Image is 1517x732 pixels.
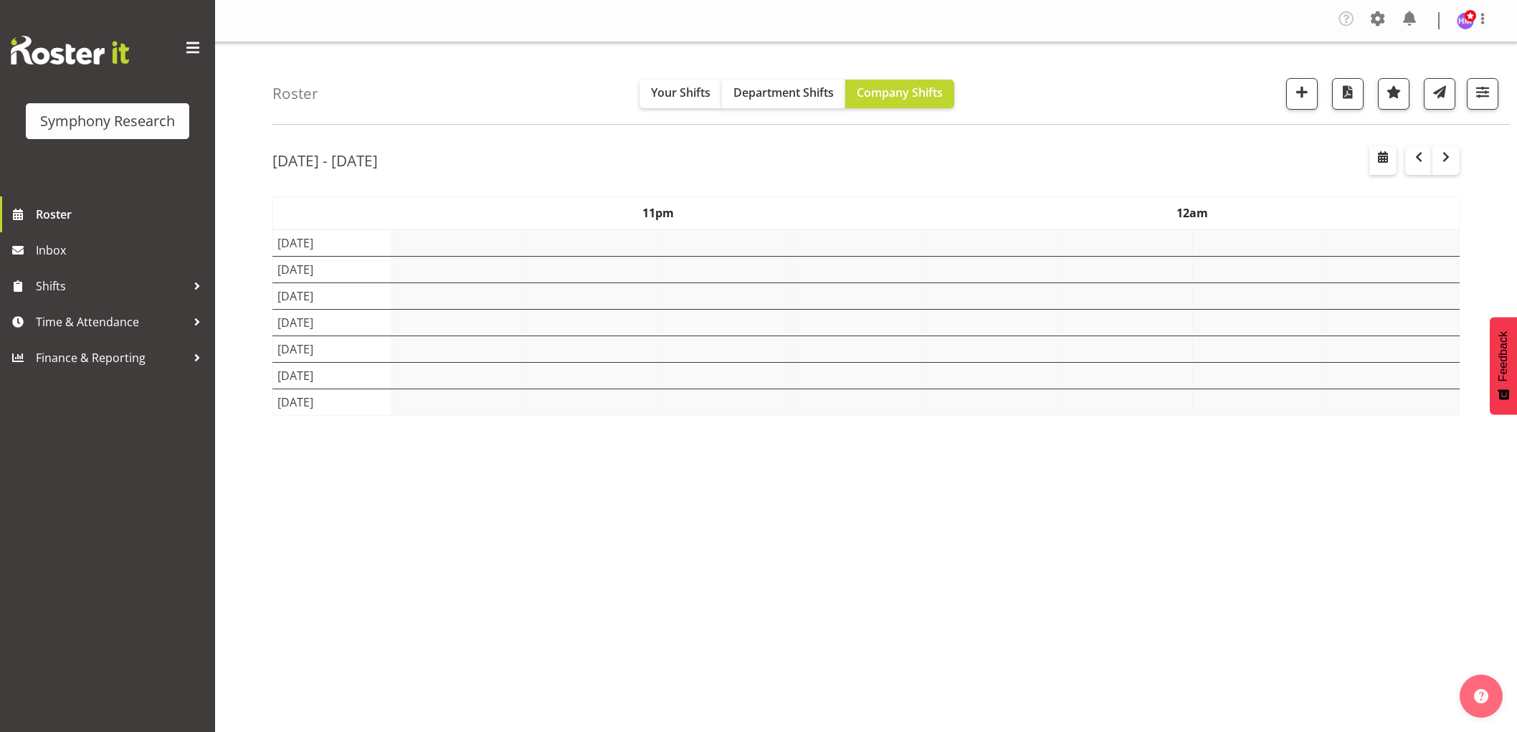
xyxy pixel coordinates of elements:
[273,363,392,389] td: [DATE]
[273,229,392,257] td: [DATE]
[1467,78,1498,110] button: Filter Shifts
[1490,317,1517,414] button: Feedback - Show survey
[1286,78,1318,110] button: Add a new shift
[1474,689,1488,703] img: help-xxl-2.png
[40,110,175,132] div: Symphony Research
[36,275,186,297] span: Shifts
[1497,331,1510,381] span: Feedback
[845,80,954,108] button: Company Shifts
[11,36,129,65] img: Rosterit website logo
[639,80,722,108] button: Your Shifts
[1424,78,1455,110] button: Send a list of all shifts for the selected filtered period to all rostered employees.
[391,197,926,230] th: 11pm
[273,257,392,283] td: [DATE]
[273,389,392,416] td: [DATE]
[36,311,186,333] span: Time & Attendance
[651,85,710,100] span: Your Shifts
[1332,78,1364,110] button: Download a PDF of the roster according to the set date range.
[273,283,392,310] td: [DATE]
[926,197,1460,230] th: 12am
[272,151,378,170] h2: [DATE] - [DATE]
[273,310,392,336] td: [DATE]
[733,85,834,100] span: Department Shifts
[857,85,943,100] span: Company Shifts
[36,239,208,261] span: Inbox
[273,336,392,363] td: [DATE]
[272,85,318,102] h4: Roster
[1378,78,1409,110] button: Highlight an important date within the roster.
[722,80,845,108] button: Department Shifts
[1457,12,1474,29] img: hitesh-makan1261.jpg
[36,347,186,369] span: Finance & Reporting
[36,204,208,225] span: Roster
[1369,146,1397,175] button: Select a specific date within the roster.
